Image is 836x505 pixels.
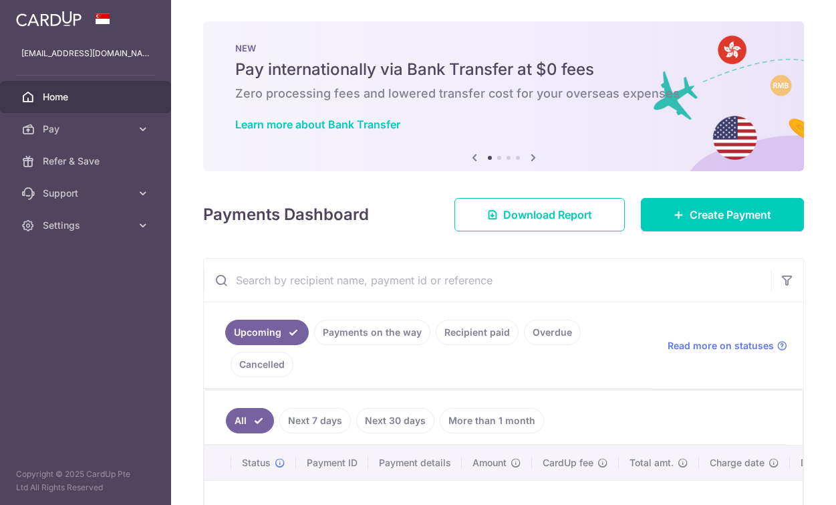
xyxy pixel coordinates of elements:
img: Bank transfer banner [203,21,804,171]
a: Overdue [524,320,581,345]
a: Next 7 days [279,408,351,433]
span: Download Report [503,207,592,223]
h6: Zero processing fees and lowered transfer cost for your overseas expenses [235,86,772,102]
span: Status [242,456,271,470]
span: Charge date [710,456,764,470]
span: Total amt. [630,456,674,470]
span: Amount [472,456,507,470]
span: Support [43,187,131,200]
th: Payment details [368,445,462,480]
span: Pay [43,122,131,136]
span: CardUp fee [543,456,593,470]
span: Home [43,90,131,104]
span: Refer & Save [43,155,131,168]
p: [EMAIL_ADDRESS][DOMAIN_NAME] [21,47,150,60]
a: Next 30 days [356,408,434,433]
a: Read more on statuses [668,339,787,352]
a: Payments on the way [314,320,430,345]
h5: Pay internationally via Bank Transfer at $0 fees [235,59,772,80]
a: Create Payment [641,198,804,231]
a: All [226,408,274,433]
span: Create Payment [690,207,771,223]
a: Upcoming [225,320,309,345]
th: Payment ID [296,445,368,480]
a: Download Report [454,198,625,231]
h4: Payments Dashboard [203,203,369,227]
span: Read more on statuses [668,339,774,352]
img: CardUp [16,11,82,27]
a: More than 1 month [440,408,544,433]
input: Search by recipient name, payment id or reference [204,259,771,302]
a: Learn more about Bank Transfer [235,118,400,131]
span: Settings [43,219,131,232]
a: Cancelled [231,352,293,377]
p: NEW [235,43,772,54]
span: Help [31,9,58,21]
a: Recipient paid [436,320,519,345]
